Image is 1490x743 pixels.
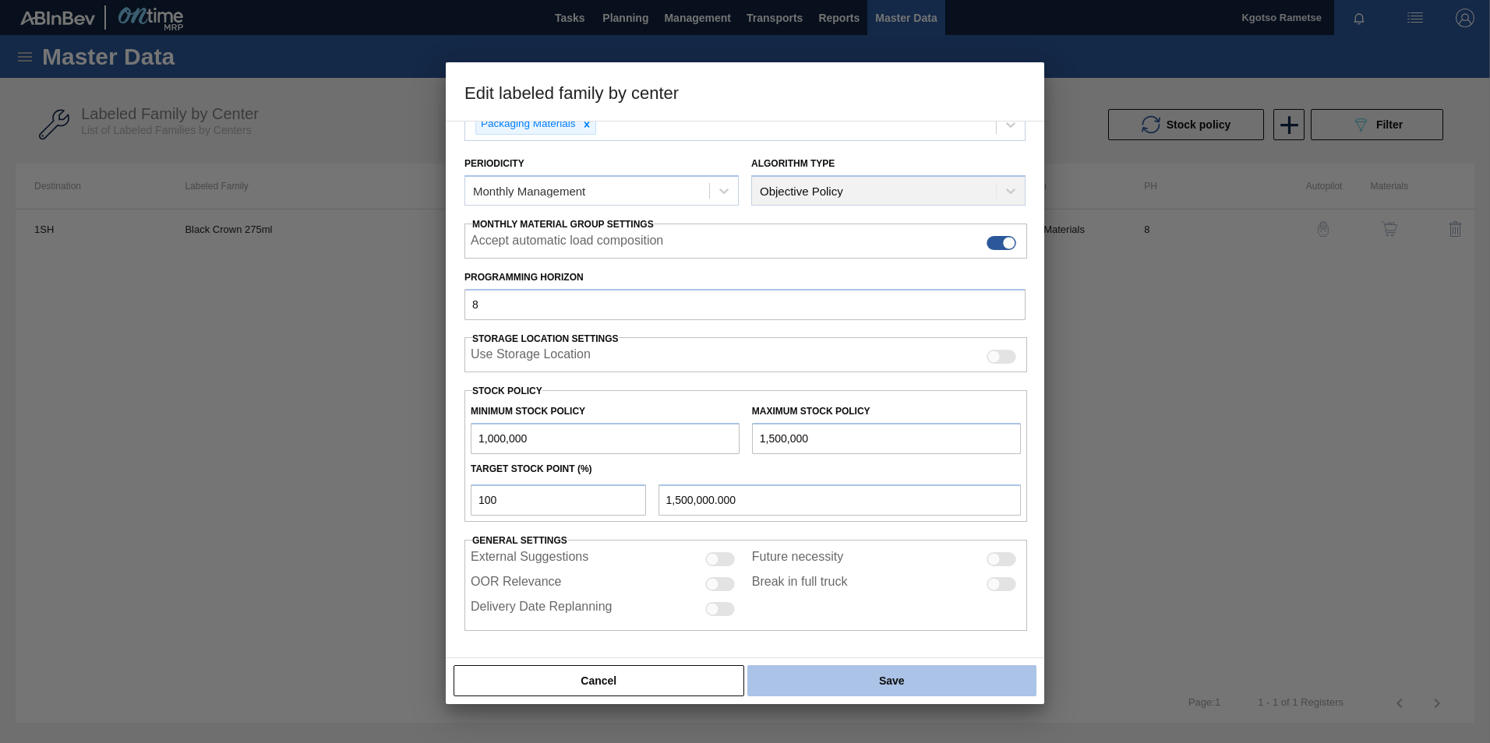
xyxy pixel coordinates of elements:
[752,406,870,417] label: Maximum Stock Policy
[476,114,578,134] div: Packaging Materials
[471,463,592,474] label: Target Stock Point (%)
[464,266,1026,289] label: Programming Horizon
[472,535,567,546] span: General settings
[751,158,835,169] label: Algorithm Type
[471,550,588,569] label: External Suggestions
[471,347,591,366] label: When enabled, the system will display stocks from different storage locations.
[752,550,843,569] label: Future necessity
[471,575,562,593] label: OOR Relevance
[464,158,524,169] label: Periodicity
[446,62,1044,121] h3: Edit labeled family by center
[472,333,619,344] span: Storage Location Settings
[454,665,744,696] button: Cancel
[471,406,585,417] label: Minimum Stock Policy
[471,600,612,618] label: Delivery Date Replanning
[472,219,654,230] span: Monthly Material Group Settings
[472,386,542,396] label: Stock Policy
[752,575,848,593] label: Break in full truck
[471,234,663,252] label: Accept automatic load composition
[747,665,1036,696] button: Save
[473,185,585,198] div: Monthly Management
